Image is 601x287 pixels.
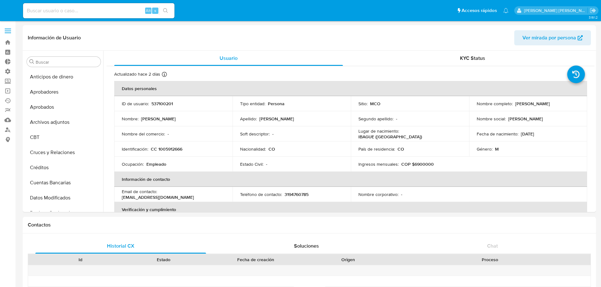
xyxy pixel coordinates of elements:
input: Buscar [36,59,98,65]
div: Estado [127,256,201,263]
button: Aprobados [24,100,103,115]
button: Datos Modificados [24,190,103,205]
p: [PERSON_NAME] [259,116,294,122]
th: Verificación y cumplimiento [114,202,587,217]
p: - [266,161,267,167]
span: s [154,8,156,14]
p: COP $6900000 [401,161,434,167]
p: Nombre social : [477,116,506,122]
p: IBAGUE ([GEOGRAPHIC_DATA]) [358,134,422,140]
span: Chat [487,242,498,250]
p: [EMAIL_ADDRESS][DOMAIN_NAME] [122,194,194,200]
p: Apellido : [240,116,257,122]
p: 537100201 [151,101,173,106]
span: Historial CX [107,242,134,250]
p: CC 1005912666 [151,146,182,152]
p: Tipo entidad : [240,101,265,106]
p: Nombre del comercio : [122,131,165,137]
th: Datos personales [114,81,587,96]
p: Fecha de nacimiento : [477,131,518,137]
p: Ingresos mensuales : [358,161,399,167]
p: M [495,146,499,152]
p: Nombre : [122,116,138,122]
p: País de residencia : [358,146,395,152]
p: Nacionalidad : [240,146,266,152]
div: Proceso [394,256,586,263]
p: Email de contacto : [122,189,157,194]
p: Persona [268,101,285,106]
button: Aprobadores [24,84,103,100]
a: Notificaciones [503,8,509,13]
p: 3194760785 [285,192,309,197]
p: ID de usuario : [122,101,149,106]
div: Id [44,256,118,263]
h1: Información de Usuario [28,35,81,41]
p: MCO [370,101,380,106]
input: Buscar usuario o caso... [23,7,174,15]
p: - [401,192,402,197]
p: Teléfono de contacto : [240,192,282,197]
p: [PERSON_NAME] [515,101,550,106]
button: Créditos [24,160,103,175]
button: CBT [24,130,103,145]
p: Lugar de nacimiento : [358,128,399,134]
p: [DATE] [521,131,534,137]
p: CO [268,146,275,152]
button: Cruces y Relaciones [24,145,103,160]
p: CO [398,146,404,152]
button: search-icon [159,6,172,15]
p: camila.baquero@mercadolibre.com.co [524,8,588,14]
h1: Contactos [28,222,591,228]
p: - [272,131,274,137]
p: Ocupación : [122,161,144,167]
p: Segundo apellido : [358,116,393,122]
p: Sitio : [358,101,368,106]
p: Identificación : [122,146,148,152]
th: Información de contacto [114,172,587,187]
p: [PERSON_NAME] [141,116,176,122]
p: Actualizado hace 2 días [114,71,160,77]
span: Soluciones [294,242,319,250]
p: Nombre corporativo : [358,192,398,197]
p: Estado Civil : [240,161,263,167]
div: Origen [311,256,385,263]
a: Salir [590,7,596,14]
button: Archivos adjuntos [24,115,103,130]
button: Cuentas Bancarias [24,175,103,190]
span: Alt [146,8,151,14]
span: KYC Status [460,55,485,62]
p: - [396,116,397,122]
button: Buscar [29,59,34,64]
button: Devices Geolocation [24,205,103,221]
p: Género : [477,146,492,152]
div: Fecha de creación [209,256,302,263]
span: Ver mirada por persona [522,30,576,45]
p: Nombre completo : [477,101,513,106]
span: Usuario [220,55,238,62]
p: Empleado [146,161,166,167]
p: [PERSON_NAME] [508,116,543,122]
p: - [168,131,169,137]
p: Soft descriptor : [240,131,270,137]
button: Ver mirada por persona [514,30,591,45]
span: Accesos rápidos [462,7,497,14]
button: Anticipos de dinero [24,69,103,84]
